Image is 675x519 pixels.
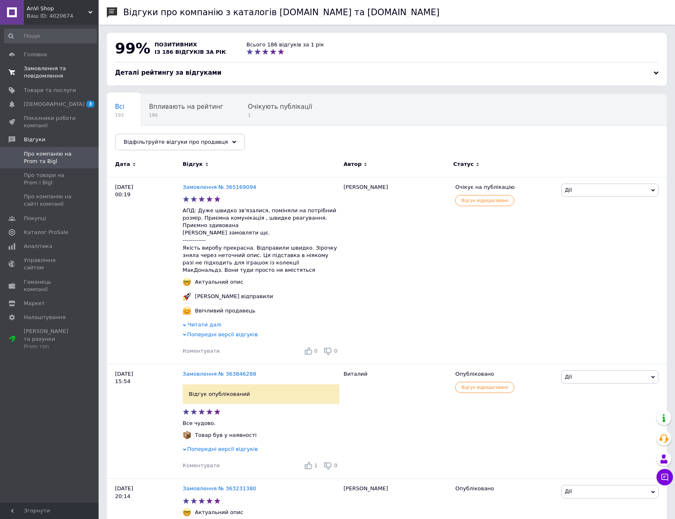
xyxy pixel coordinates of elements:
a: Замовлення № 365169094 [183,184,256,190]
span: Очікують публікації [248,103,312,110]
div: [PERSON_NAME] відправили [193,293,275,300]
img: :hugging_face: [183,307,191,315]
span: Всі [115,103,124,110]
span: Про компанію на Prom та Bigl [24,150,76,165]
div: Актуальний опис [193,509,246,516]
span: Автор [343,161,362,168]
span: позитивних [154,41,197,48]
span: Про товари на Prom і Bigl [24,172,76,186]
span: Деталі рейтингу за відгуками [115,69,221,76]
span: Товари та послуги [24,87,76,94]
h1: Відгуки про компанію з каталогів [DOMAIN_NAME] та [DOMAIN_NAME] [123,7,440,17]
span: Опубліковані без комен... [115,134,198,142]
span: Попередні версії відгуків [187,446,258,452]
span: Коментувати [183,462,220,468]
span: 99% [115,40,150,57]
div: Опубліковані без коментаря [107,126,215,157]
div: Ввічливий продавець [193,307,258,315]
span: Дії [565,374,572,380]
div: Відгук опублікований [183,384,340,404]
span: 1 [248,112,312,118]
div: Очікує на публікацію [455,184,555,191]
div: Читати далі [183,321,340,331]
div: Виталий [339,364,451,479]
span: Головна [24,51,47,58]
span: Читати далі [188,322,221,328]
span: Показники роботи компанії [24,115,76,129]
span: 0 [334,462,337,468]
p: Все чудово. [183,420,340,427]
span: Дії [565,488,572,494]
div: [DATE] 00:19 [107,177,183,364]
img: :nerd_face: [183,508,191,517]
span: Управління сайтом [24,257,76,271]
span: Попередні версії відгуків [187,331,258,338]
span: Відгук відредаговано [455,195,514,206]
span: Дата [115,161,130,168]
span: 3 [86,101,94,108]
div: Товар був у наявності [193,432,259,439]
div: [PERSON_NAME] [339,177,451,364]
button: Чат з покупцем [657,469,673,485]
span: Про компанію на сайті компанії [24,193,76,208]
a: Замовлення № 363231380 [183,485,256,491]
span: 186 [149,112,223,118]
span: Маркет [24,300,45,307]
div: Опубліковано [455,370,555,378]
span: Відгук відредаговано [455,382,514,393]
span: AnVi Shop [27,5,88,12]
input: Пошук [4,29,97,44]
span: Дії [565,187,572,193]
div: Всього 186 відгуків за 1 рік [247,41,324,48]
span: Покупці [24,215,46,222]
p: АПД: Дуже швидко зв'язалися, поміняли на потрібний розмір. Приємна комунікація , швидке реагуванн... [183,207,340,274]
div: Ваш ID: 4020674 [27,12,99,20]
span: Відфільтруйте відгуки про продавця [124,139,228,145]
img: :rocket: [183,292,191,301]
img: :nerd_face: [183,278,191,286]
span: 193 [115,112,124,118]
div: Опубліковано [455,485,555,492]
span: 1 [314,462,318,468]
div: [DATE] 15:54 [107,364,183,479]
span: Відгуки [24,136,45,143]
span: Каталог ProSale [24,229,68,236]
span: [DEMOGRAPHIC_DATA] [24,101,85,108]
span: Налаштування [24,314,66,321]
div: Коментувати [183,347,220,355]
span: Коментувати [183,348,220,354]
span: Аналітика [24,243,52,250]
span: Замовлення та повідомлення [24,65,76,80]
a: Замовлення № 363846288 [183,371,256,377]
div: Актуальний опис [193,278,246,286]
span: із 186 відгуків за рік [154,49,226,55]
span: Статус [453,161,474,168]
img: :package: [183,431,191,439]
span: 0 [334,348,337,354]
div: Prom топ [24,343,76,350]
span: Гаманець компанії [24,278,76,293]
span: [PERSON_NAME] та рахунки [24,328,76,350]
span: Впливають на рейтинг [149,103,223,110]
div: Деталі рейтингу за відгуками [115,69,659,77]
span: 0 [314,348,318,354]
span: Відгук [183,161,203,168]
